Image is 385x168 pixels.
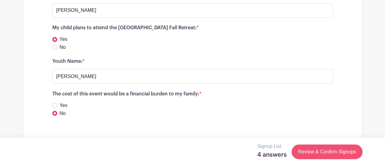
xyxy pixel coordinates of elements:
[257,151,287,159] h5: 4 answers
[257,143,287,150] p: Signup List
[52,58,333,64] h6: Youth Name:
[52,25,333,31] h6: My child plans to attend the [GEOGRAPHIC_DATA] Fall Retreat:
[52,3,333,18] input: Type your answer
[60,102,68,109] label: Yes
[52,91,333,97] h6: The cost of this event would be a financial burden to my family:
[292,145,362,159] a: Review & Confirm Signups
[60,36,68,43] label: Yes
[60,44,66,51] label: No
[52,69,333,84] input: Type your answer
[60,109,66,117] label: No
